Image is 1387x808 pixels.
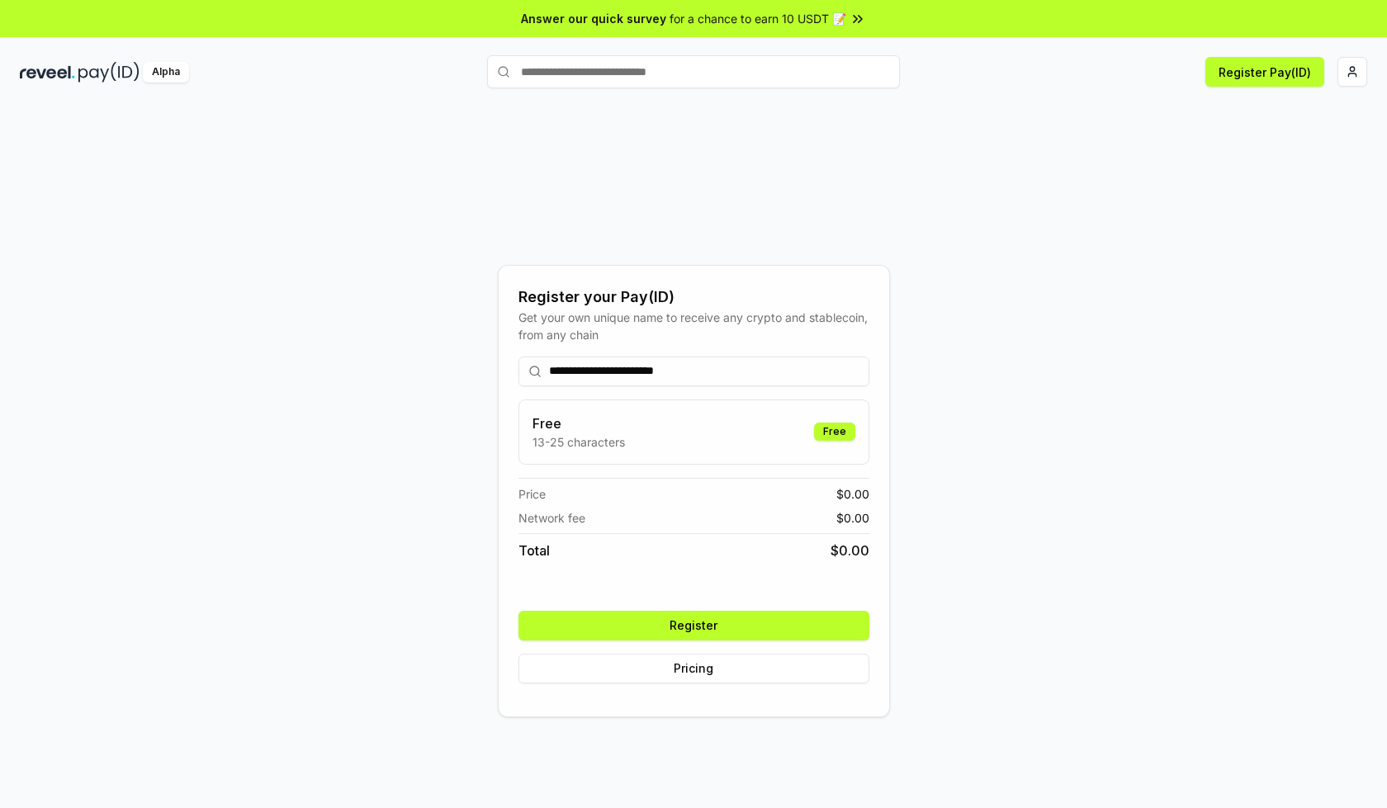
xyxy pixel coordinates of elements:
button: Register Pay(ID) [1205,57,1324,87]
span: $ 0.00 [831,541,869,560]
span: $ 0.00 [836,485,869,503]
button: Pricing [518,654,869,683]
div: Alpha [143,62,189,83]
span: for a chance to earn 10 USDT 📝 [670,10,846,27]
span: $ 0.00 [836,509,869,527]
p: 13-25 characters [533,433,625,451]
span: Answer our quick survey [521,10,666,27]
span: Network fee [518,509,585,527]
span: Price [518,485,546,503]
div: Get your own unique name to receive any crypto and stablecoin, from any chain [518,309,869,343]
h3: Free [533,413,625,433]
img: reveel_dark [20,62,75,83]
button: Register [518,611,869,640]
img: pay_id [78,62,140,83]
div: Free [814,423,855,441]
span: Total [518,541,550,560]
div: Register your Pay(ID) [518,286,869,309]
